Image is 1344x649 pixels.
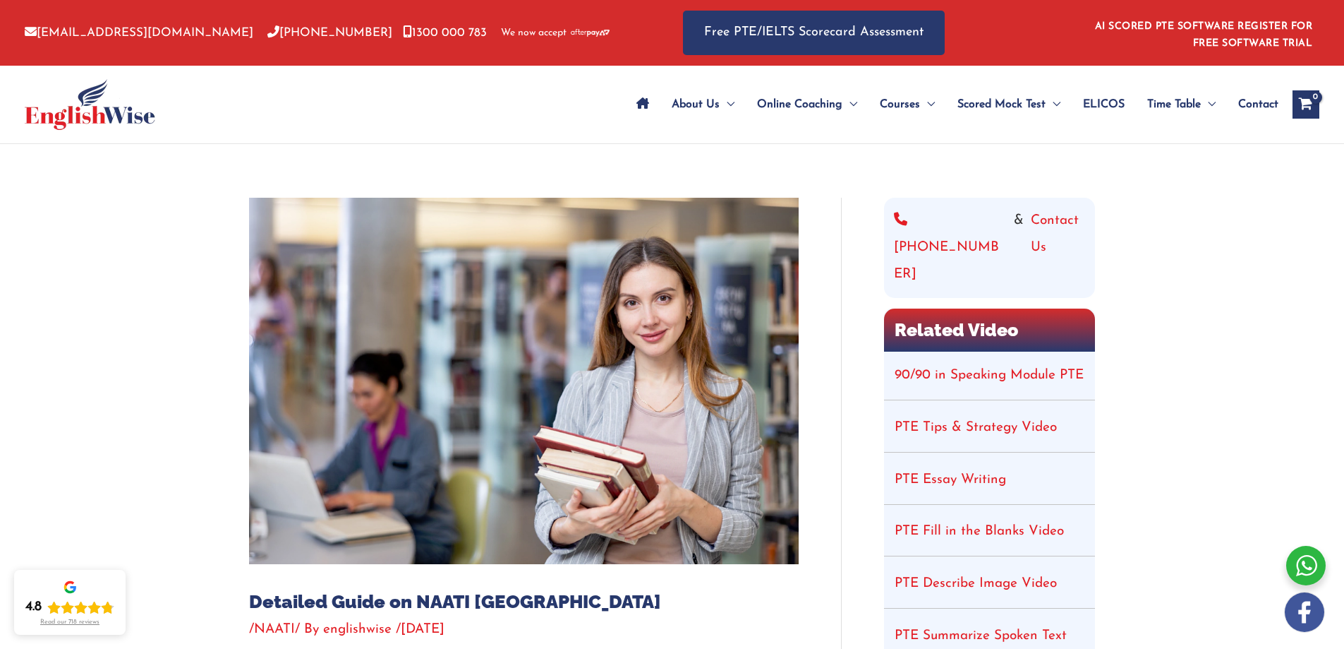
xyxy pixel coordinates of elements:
a: Online CoachingMenu Toggle [746,80,868,129]
span: Online Coaching [757,80,842,129]
a: Contact Us [1031,208,1085,288]
span: We now accept [501,26,567,40]
a: 1300 000 783 [403,27,487,39]
a: PTE Fill in the Blanks Video [895,525,1064,538]
a: Time TableMenu Toggle [1136,80,1227,129]
span: Menu Toggle [842,80,857,129]
span: Menu Toggle [1201,80,1216,129]
div: 4.8 [25,599,42,616]
a: View Shopping Cart, empty [1292,90,1319,119]
div: Read our 718 reviews [40,619,99,626]
a: NAATI [254,623,295,636]
span: Scored Mock Test [957,80,1046,129]
span: [DATE] [401,623,444,636]
a: Scored Mock TestMenu Toggle [946,80,1072,129]
img: cropped-ew-logo [25,79,155,130]
span: Time Table [1147,80,1201,129]
h1: Detailed Guide on NAATI [GEOGRAPHIC_DATA] [249,591,799,613]
img: white-facebook.png [1285,593,1324,632]
a: ELICOS [1072,80,1136,129]
a: PTE Summarize Spoken Text [895,629,1067,643]
a: PTE Tips & Strategy Video [895,421,1057,434]
img: Afterpay-Logo [571,29,610,37]
span: Menu Toggle [920,80,935,129]
a: englishwise [323,623,396,636]
div: / / By / [249,620,799,640]
span: Courses [880,80,920,129]
a: 90/90 in Speaking Module PTE [895,369,1084,382]
h2: Related Video [884,309,1095,352]
a: AI SCORED PTE SOFTWARE REGISTER FOR FREE SOFTWARE TRIAL [1095,21,1313,49]
a: CoursesMenu Toggle [868,80,946,129]
div: & [894,208,1085,288]
aside: Header Widget 1 [1086,10,1319,56]
a: PTE Describe Image Video [895,577,1057,590]
a: Free PTE/IELTS Scorecard Assessment [683,11,945,55]
span: englishwise [323,623,392,636]
a: [PHONE_NUMBER] [894,208,1007,288]
span: Contact [1238,80,1278,129]
span: ELICOS [1083,80,1125,129]
a: About UsMenu Toggle [660,80,746,129]
a: PTE Essay Writing [895,473,1006,487]
a: Contact [1227,80,1278,129]
a: [EMAIL_ADDRESS][DOMAIN_NAME] [25,27,253,39]
a: [PHONE_NUMBER] [267,27,392,39]
span: Menu Toggle [720,80,734,129]
nav: Site Navigation: Main Menu [625,80,1278,129]
div: Rating: 4.8 out of 5 [25,599,114,616]
span: About Us [672,80,720,129]
span: Menu Toggle [1046,80,1060,129]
